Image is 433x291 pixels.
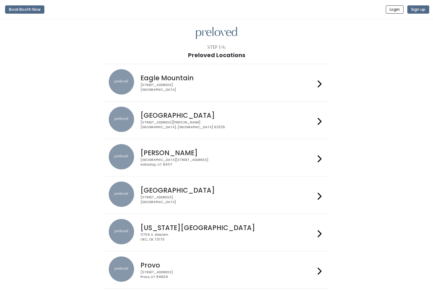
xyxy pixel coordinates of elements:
[140,187,315,194] h4: [GEOGRAPHIC_DATA]
[407,5,429,14] button: Sign up
[109,182,324,208] a: preloved location [GEOGRAPHIC_DATA] [STREET_ADDRESS][GEOGRAPHIC_DATA]
[140,74,315,82] h4: Eagle Mountain
[140,261,315,269] h4: Provo
[140,195,315,204] div: [STREET_ADDRESS] [GEOGRAPHIC_DATA]
[109,69,324,96] a: preloved location Eagle Mountain [STREET_ADDRESS][GEOGRAPHIC_DATA]
[109,107,134,132] img: preloved location
[5,3,44,17] a: Book Booth Now
[140,83,315,92] div: [STREET_ADDRESS] [GEOGRAPHIC_DATA]
[386,5,404,14] button: Login
[109,69,134,95] img: preloved location
[140,112,315,119] h4: [GEOGRAPHIC_DATA]
[109,107,324,134] a: preloved location [GEOGRAPHIC_DATA] [STREET_ADDRESS][PERSON_NAME][GEOGRAPHIC_DATA], [GEOGRAPHIC_D...
[207,44,226,51] div: Step 1/4:
[109,219,324,246] a: preloved location [US_STATE][GEOGRAPHIC_DATA] 11704 S. WesternOKC, OK 73170
[196,27,237,39] img: preloved logo
[140,233,315,242] div: 11704 S. Western OKC, OK 73170
[109,144,134,169] img: preloved location
[188,52,245,58] h1: Preloved Locations
[109,256,324,283] a: preloved location Provo [STREET_ADDRESS]Provo, UT 84604
[109,144,324,171] a: preloved location [PERSON_NAME] [GEOGRAPHIC_DATA][STREET_ADDRESS]Holladay, UT 84117
[109,256,134,282] img: preloved location
[140,149,315,156] h4: [PERSON_NAME]
[140,224,315,231] h4: [US_STATE][GEOGRAPHIC_DATA]
[109,219,134,244] img: preloved location
[140,120,315,129] div: [STREET_ADDRESS][PERSON_NAME] [GEOGRAPHIC_DATA], [GEOGRAPHIC_DATA] 62025
[140,270,315,279] div: [STREET_ADDRESS] Provo, UT 84604
[109,182,134,207] img: preloved location
[140,158,315,167] div: [GEOGRAPHIC_DATA][STREET_ADDRESS] Holladay, UT 84117
[5,5,44,14] button: Book Booth Now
